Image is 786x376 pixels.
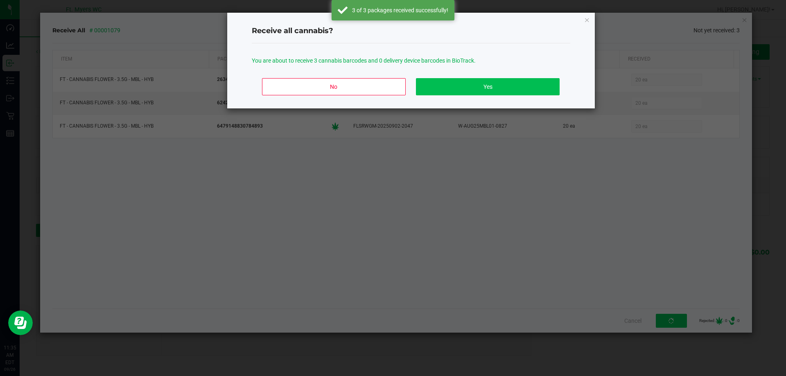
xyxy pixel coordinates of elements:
button: No [262,78,405,95]
p: You are about to receive 3 cannabis barcodes and 0 delivery device barcodes in BioTrack. [252,56,570,65]
button: Yes [416,78,559,95]
button: Close [584,15,590,25]
iframe: Resource center [8,311,33,335]
h4: Receive all cannabis? [252,26,570,36]
div: 3 of 3 packages received successfully! [352,6,448,14]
